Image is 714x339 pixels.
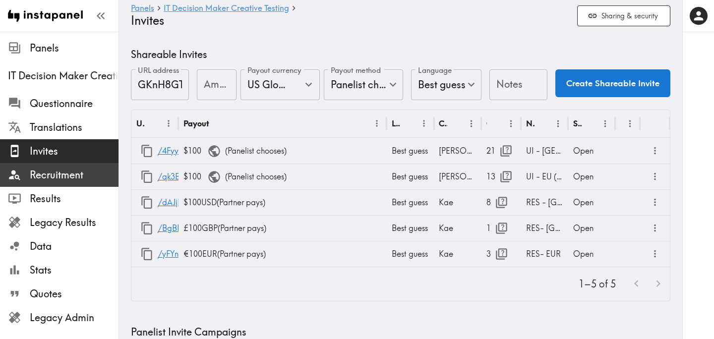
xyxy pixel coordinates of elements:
a: /BgBBQggNB [158,216,210,241]
span: IT Decision Maker Creative Testing [8,69,119,83]
div: UI - [GEOGRAPHIC_DATA]/[GEOGRAPHIC_DATA] [521,138,568,164]
label: URL address [138,65,179,76]
div: 21 [486,138,516,164]
div: Best guess [411,69,481,100]
div: ( Panelist chooses ) [178,164,387,189]
a: /yFYnLdKUL [158,241,201,267]
div: UI - EU (multiple countries) [521,164,568,189]
button: Menu [369,116,385,131]
button: Menu [161,116,177,131]
div: Best guess [387,189,434,215]
div: RES- [GEOGRAPHIC_DATA] [521,215,568,241]
div: £100 GBP ( Partner pays ) [178,215,387,241]
div: Panelist chooses [324,69,403,100]
div: Status [573,118,582,128]
span: Legacy Results [30,216,119,229]
span: Invites [30,144,119,158]
span: $100 [183,146,225,156]
div: 1 [486,216,516,241]
a: /4Fyy7Ph4M [158,138,203,164]
div: Kae [434,189,481,215]
h5: Shareable Invites [131,48,670,61]
span: Panels [30,41,119,55]
div: Opens [486,118,487,128]
button: Sort [401,116,416,131]
div: RES- EUR [521,241,568,267]
button: Menu [464,116,479,131]
button: Menu [622,116,638,131]
button: more [647,246,663,262]
button: Menu [597,116,613,131]
p: 1–5 of 5 [579,277,616,291]
button: Sort [488,116,503,131]
div: $100 USD ( Partner pays ) [178,189,387,215]
button: Open [301,77,316,92]
span: Questionnaire [30,97,119,111]
div: RES - [GEOGRAPHIC_DATA]/[GEOGRAPHIC_DATA] [521,189,568,215]
button: Sort [583,116,598,131]
button: Menu [550,116,566,131]
div: Best guess [387,138,434,164]
button: Menu [503,116,519,131]
label: Language [418,65,452,76]
button: Sort [210,116,226,131]
label: Payout currency [247,65,301,76]
div: Notes [526,118,535,128]
div: €100 EUR ( Partner pays ) [178,241,387,267]
label: Payout method [331,65,381,76]
button: Create Shareable Invite [555,69,670,97]
h4: Invites [131,13,569,28]
div: ( Panelist chooses ) [178,138,387,164]
h5: Panelist Invite Campaigns [131,325,670,339]
div: Best guess [387,164,434,189]
a: Panels [131,4,154,13]
button: more [647,194,663,211]
button: Sort [448,116,464,131]
span: Stats [30,263,119,277]
div: URL [136,118,145,128]
span: Legacy Admin [30,311,119,325]
a: /dAJjPfGeM [158,190,203,215]
div: Kae [434,215,481,241]
div: Open [568,241,615,267]
button: more [647,143,663,159]
div: [PERSON_NAME] [434,138,481,164]
div: Open [568,138,615,164]
button: Sort [146,116,161,131]
button: Sort [621,116,637,131]
a: /qk3BEK8hF [158,164,202,189]
div: Language [392,118,400,128]
a: IT Decision Maker Creative Testing [164,4,289,13]
button: more [647,220,663,236]
button: more [647,169,663,185]
span: Recruitment [30,168,119,182]
div: 3 [486,241,516,267]
span: Data [30,239,119,253]
div: Best guess [387,215,434,241]
div: Open [568,164,615,189]
div: 8 [486,190,516,215]
div: Creator [439,118,447,128]
span: Results [30,192,119,206]
div: Open [568,189,615,215]
button: Menu [416,116,432,131]
div: 13 [486,164,516,189]
div: [PERSON_NAME] [434,164,481,189]
span: Quotes [30,287,119,301]
div: Open [568,215,615,241]
button: Sharing & security [577,5,670,27]
span: Translations [30,120,119,134]
div: Payout [183,118,209,128]
div: Best guess [387,241,434,267]
span: $100 [183,171,225,181]
div: Kae [434,241,481,267]
button: Sort [535,116,551,131]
